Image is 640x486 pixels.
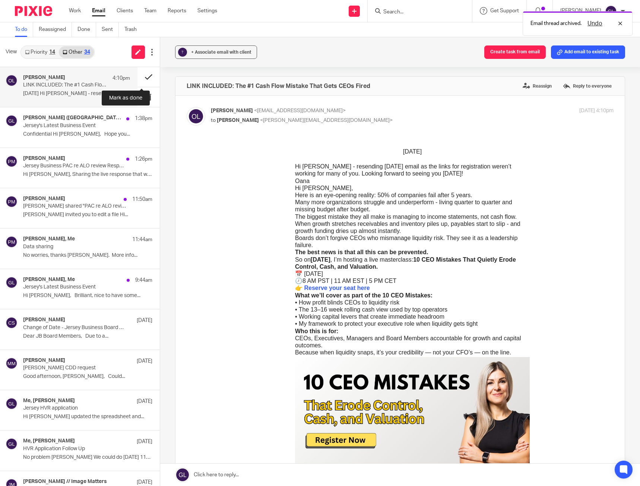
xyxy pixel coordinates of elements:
[137,479,152,486] p: [DATE]
[23,236,75,242] h4: [PERSON_NAME], Me
[6,398,18,410] img: svg%3E
[177,351,278,358] b: CEO Financial Intelligence Program
[84,373,319,380] p: Don’t miss out on this.
[84,187,127,194] b: Who this is for:
[84,187,319,209] p: CEOs, Executives, Managers and Board Members accountable for growth and capital outcomes.
[175,45,257,59] button: ? + Associate email with client
[6,236,18,248] img: svg%3E
[124,22,142,37] a: Trash
[23,163,126,169] p: Jersey Business PAC re ALO review Response [DATE]
[23,293,152,299] p: Hi [PERSON_NAME], Brilliant, nice to have some...
[92,7,105,15] a: Email
[521,81,554,92] label: Reassign
[84,151,319,187] p: • How profit blinds CEOs to liquidity risk • The 13–16 week rolling cash view used by top operato...
[211,118,216,123] span: to
[84,137,92,143] span: 🕗
[187,107,205,126] img: svg%3E
[84,351,319,373] p: You’ll also get an insider look at the — my exclusive 6-week system that will help you avoid mill...
[84,58,319,72] p: Many more organizations struggle and underperform - living quarter to quarter and missing budget ...
[100,116,120,122] b: [DATE]
[84,130,319,151] p: 📅 [DATE] 8 AM PST | 11 AM EST | 5 PM CET
[84,144,92,151] span: 👉
[132,236,152,243] p: 11:44am
[84,73,319,80] p: The biggest mistake they all make is managing to income statements, not cash flow.
[6,438,18,450] img: svg%3E
[23,438,75,444] h4: Me, [PERSON_NAME]
[137,357,152,365] p: [DATE]
[84,341,319,348] a: Click to Register
[197,7,217,15] a: Settings
[39,22,72,37] a: Reassigned
[605,5,617,17] img: svg%3E
[530,20,582,27] p: Email thread archived.
[15,6,52,16] img: Pixie
[23,203,126,209] p: [PERSON_NAME] shared "PAC re ALO review Response [DATE]" with you
[561,81,614,92] label: Reply to everyone
[23,454,152,461] p: No problem [PERSON_NAME] We could do [DATE] 11th ? ...
[6,317,18,329] img: svg%3E
[84,44,319,51] p: Hi [PERSON_NAME],
[102,22,119,37] a: Sent
[84,50,90,55] div: 34
[168,7,186,15] a: Reports
[187,82,370,90] h4: LINK INCLUDED: The #1 Cash Flow Mistake That Gets CEOs Fired
[137,438,152,445] p: [DATE]
[6,115,18,127] img: svg%3E
[23,479,107,485] h4: [PERSON_NAME] // Image Matters
[113,75,130,82] p: 4:10pm
[6,155,18,167] img: svg%3E
[93,144,159,151] a: Reserve your seat here
[84,394,95,401] b: P.S.
[137,398,152,405] p: [DATE]
[6,277,18,288] img: svg%3E
[217,118,259,123] span: [PERSON_NAME]
[132,196,152,203] p: 11:50am
[23,244,126,250] p: Data sharing
[21,46,59,58] a: Priority14
[23,131,152,138] p: Confidential Hi [PERSON_NAME], Hope you...
[84,80,319,94] p: When growth stretches receivables and inventory piles up, payables start to slip - and growth fun...
[23,365,126,371] p: [PERSON_NAME] CDD request
[23,398,75,404] h4: Me, [PERSON_NAME]
[551,45,625,59] button: Add email to existing task
[84,394,319,408] p: Live attendees get worth hundreds of dollars. Put this in your calendar and .
[192,7,211,15] p: [DATE]
[23,414,152,420] p: Hi [PERSON_NAME] updated the spreadsheet and...
[6,75,18,86] img: svg%3E
[585,19,605,28] button: Undo
[23,405,126,411] p: Jersey HVR application
[23,357,65,364] h4: [PERSON_NAME]
[260,118,393,123] span: <[PERSON_NAME][EMAIL_ADDRESS][DOMAIN_NAME]>
[579,107,614,115] p: [DATE] 4:10pm
[77,22,96,37] a: Done
[84,108,217,115] b: The best news is that all this can be prevented.
[15,22,33,37] a: To do
[23,373,152,380] p: Good afternoon, [PERSON_NAME], Could...
[23,91,130,97] p: [DATE] Hi [PERSON_NAME] - resending...
[135,155,152,163] p: 1:26pm
[23,171,152,178] p: Hi [PERSON_NAME], Sharing the live response that we are...
[484,45,546,59] button: Create task from email
[84,208,319,215] p: Because when liquidity snaps, it’s your credibility — not your CFO’s — on the line.
[117,7,133,15] a: Clients
[23,212,152,218] p: [PERSON_NAME] invited you to edit a file Hi...
[135,115,152,122] p: 1:38pm
[178,48,187,57] div: ?
[23,325,126,331] p: Change of Date - Jersey Business Board Strategy Morning - moving from [DATE] to [DATE]
[23,155,65,162] h4: [PERSON_NAME]
[84,116,305,129] b: 10 CEO Mistakes That Quietly Erode Control, Cash, and Valuation.
[84,94,319,108] p: Boards don’t forgive CEOs who mismanage liquidity risk. They see it as a leadership failure.
[23,82,108,88] p: LINK INCLUDED: The #1 Cash Flow Mistake That Gets CEOs Fired
[6,357,18,369] img: svg%3E
[23,123,126,129] p: Jersey's Latest Business Event
[119,402,165,408] span: join us on [DATE]
[23,115,123,121] h4: [PERSON_NAME] ([GEOGRAPHIC_DATA]), Me
[59,46,94,58] a: Other34
[143,394,199,401] b: exclusive surprises
[23,317,65,323] h4: [PERSON_NAME]
[84,152,222,158] b: What we’ll cover as part of the 10 CEO Mistakes:
[84,22,319,37] p: Hi [PERSON_NAME] - resending [DATE] email as the links for registration weren’t working for many ...
[23,446,126,452] p: HVR Application Follow Up
[84,116,319,130] p: So on , I’m hosting a live masterclass:
[6,48,17,56] span: View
